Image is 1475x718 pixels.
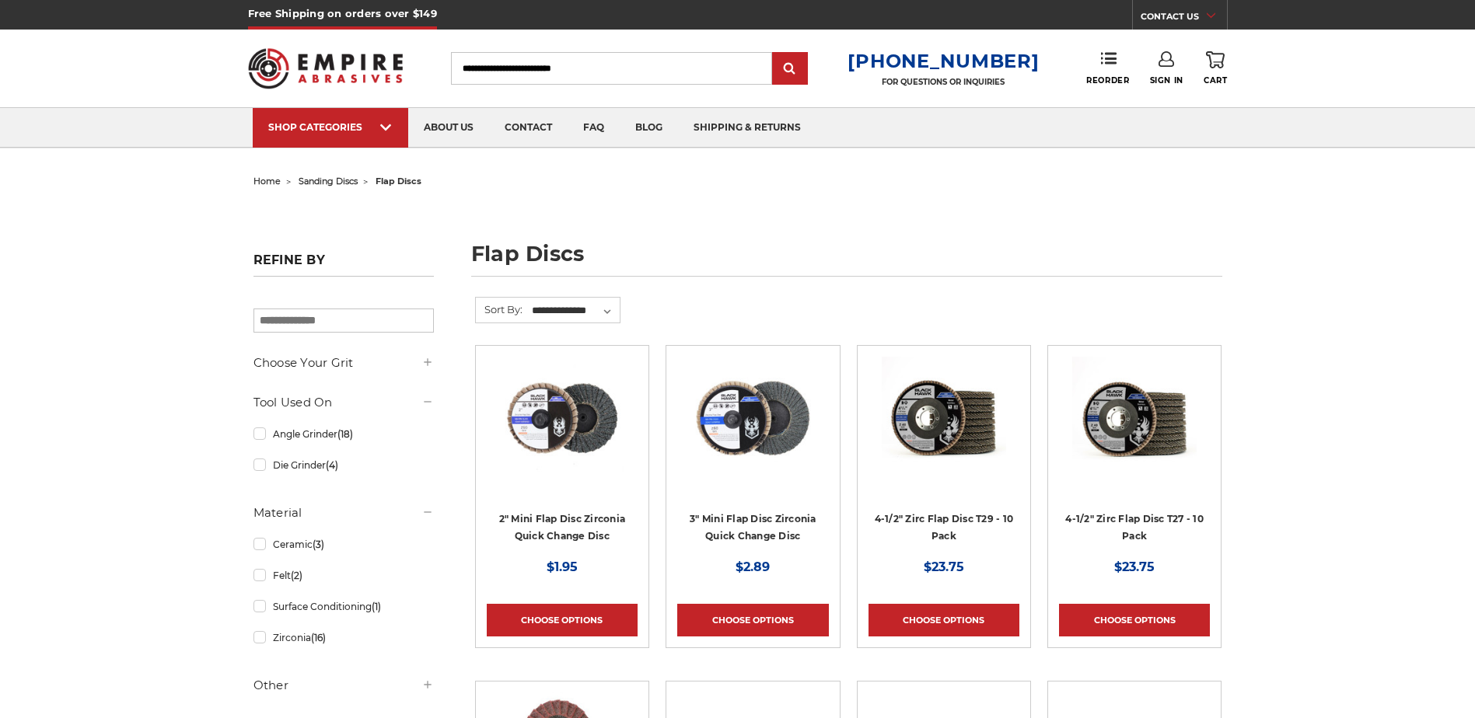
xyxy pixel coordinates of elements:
[1065,513,1204,542] a: 4-1/2" Zirc Flap Disc T27 - 10 Pack
[253,253,434,277] h5: Refine by
[476,298,523,321] label: Sort By:
[677,604,828,636] a: Choose Options
[620,108,678,148] a: blog
[690,357,815,481] img: BHA 3" Quick Change 60 Grit Flap Disc for Fine Grinding and Finishing
[376,176,421,186] span: flap discs
[774,54,806,85] input: Submit
[499,513,626,542] a: 2" Mini Flap Disc Zirconia Quick Change Disc
[500,357,624,481] img: Black Hawk Abrasives 2-inch Zirconia Flap Disc with 60 Grit Zirconia for Smooth Finishing
[677,357,828,507] a: BHA 3" Quick Change 60 Grit Flap Disc for Fine Grinding and Finishing
[253,531,434,558] a: Ceramic
[1059,604,1210,636] a: Choose Options
[848,77,1039,87] p: FOR QUESTIONS OR INQUIRIES
[924,559,964,574] span: $23.75
[678,108,816,148] a: shipping & returns
[253,504,434,522] h5: Material
[299,176,358,186] a: sanding discs
[1150,75,1183,85] span: Sign In
[690,513,816,542] a: 3" Mini Flap Disc Zirconia Quick Change Disc
[248,38,404,99] img: Empire Abrasives
[372,601,381,612] span: (1)
[568,108,620,148] a: faq
[253,354,434,372] h5: Choose Your Grit
[253,393,434,412] h5: Tool Used On
[736,559,770,574] span: $2.89
[1141,8,1227,30] a: CONTACT US
[253,176,281,186] a: home
[291,570,302,581] span: (2)
[253,451,434,479] a: Die Grinder
[1059,357,1210,507] a: Black Hawk 4-1/2" x 7/8" Flap Disc Type 27 - 10 Pack
[848,50,1039,72] a: [PHONE_NUMBER]
[547,559,578,574] span: $1.95
[471,243,1222,277] h1: flap discs
[1086,51,1129,85] a: Reorder
[253,562,434,589] a: Felt
[1204,51,1227,85] a: Cart
[1204,75,1227,85] span: Cart
[253,593,434,620] a: Surface Conditioning
[489,108,568,148] a: contact
[253,676,434,695] h5: Other
[408,108,489,148] a: about us
[326,459,338,471] span: (4)
[1072,357,1197,481] img: Black Hawk 4-1/2" x 7/8" Flap Disc Type 27 - 10 Pack
[311,632,326,643] span: (16)
[530,299,620,322] select: Sort By:
[253,420,434,448] a: Angle Grinder
[313,538,324,550] span: (3)
[487,357,638,507] a: Black Hawk Abrasives 2-inch Zirconia Flap Disc with 60 Grit Zirconia for Smooth Finishing
[1114,559,1155,574] span: $23.75
[875,513,1014,542] a: 4-1/2" Zirc Flap Disc T29 - 10 Pack
[1086,75,1129,85] span: Reorder
[337,428,353,440] span: (18)
[268,121,393,133] div: SHOP CATEGORIES
[869,604,1019,636] a: Choose Options
[253,624,434,651] a: Zirconia
[882,357,1006,481] img: 4.5" Black Hawk Zirconia Flap Disc 10 Pack
[487,604,638,636] a: Choose Options
[869,357,1019,507] a: 4.5" Black Hawk Zirconia Flap Disc 10 Pack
